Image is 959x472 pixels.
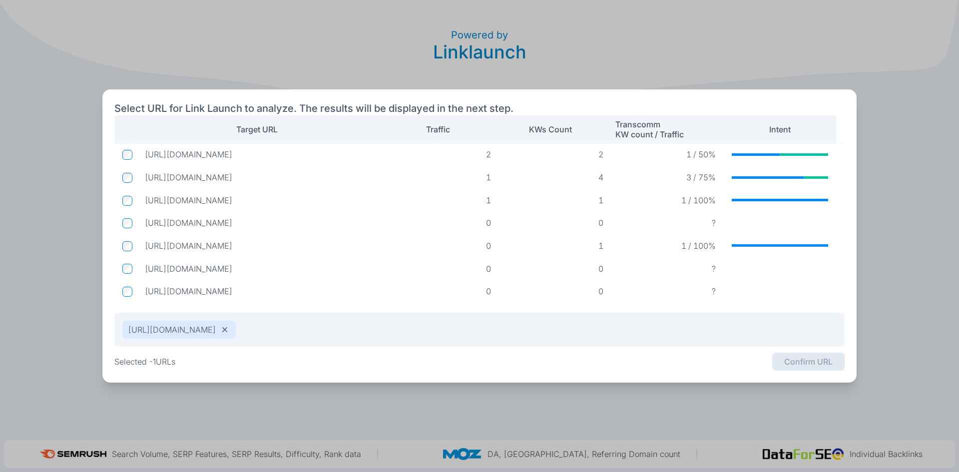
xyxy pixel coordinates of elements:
[145,172,379,182] p: https://www.intesols.com.au/services/magento/
[145,286,379,296] p: https://www.intesols.com.au/services/website-design/
[395,286,491,296] p: 0
[426,124,450,134] p: Traffic
[507,241,603,251] p: 1
[507,264,603,274] p: 0
[619,149,716,159] p: 1 / 50%
[507,172,603,182] p: 4
[114,357,175,367] p: Selected - 1 URLs
[128,325,216,335] p: [URL][DOMAIN_NAME]
[507,286,603,296] p: 0
[395,241,491,251] p: 0
[395,264,491,274] p: 0
[145,149,379,159] p: https://www.intesols.com.au/services/online-reputation-management/
[619,218,716,228] p: ?
[769,124,791,134] p: Intent
[145,241,379,251] p: https://www.intesols.com.au/services/software-development/
[619,195,716,205] p: 1 / 100%
[507,195,603,205] p: 1
[395,218,491,228] p: 0
[507,149,603,159] p: 2
[145,264,379,274] p: https://www.intesols.com.au/seo-brighton/
[619,241,716,251] p: 1 / 100%
[507,218,603,228] p: 0
[145,218,379,228] p: https://www.intesols.com.au/portfolio/bullprint/
[236,124,278,134] p: Target URL
[615,119,684,139] p: Transcomm KW count / Traffic
[619,264,716,274] p: ?
[619,286,716,296] p: ?
[395,149,491,159] p: 2
[529,124,572,134] p: KWs Count
[619,172,716,182] p: 3 / 75%
[114,101,513,115] h2: Select URL for Link Launch to analyze. The results will be displayed in the next step.
[395,172,491,182] p: 1
[772,353,845,371] button: Confirm URL
[395,195,491,205] p: 1
[145,195,379,205] p: https://www.intesols.com.au/services/wordpress/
